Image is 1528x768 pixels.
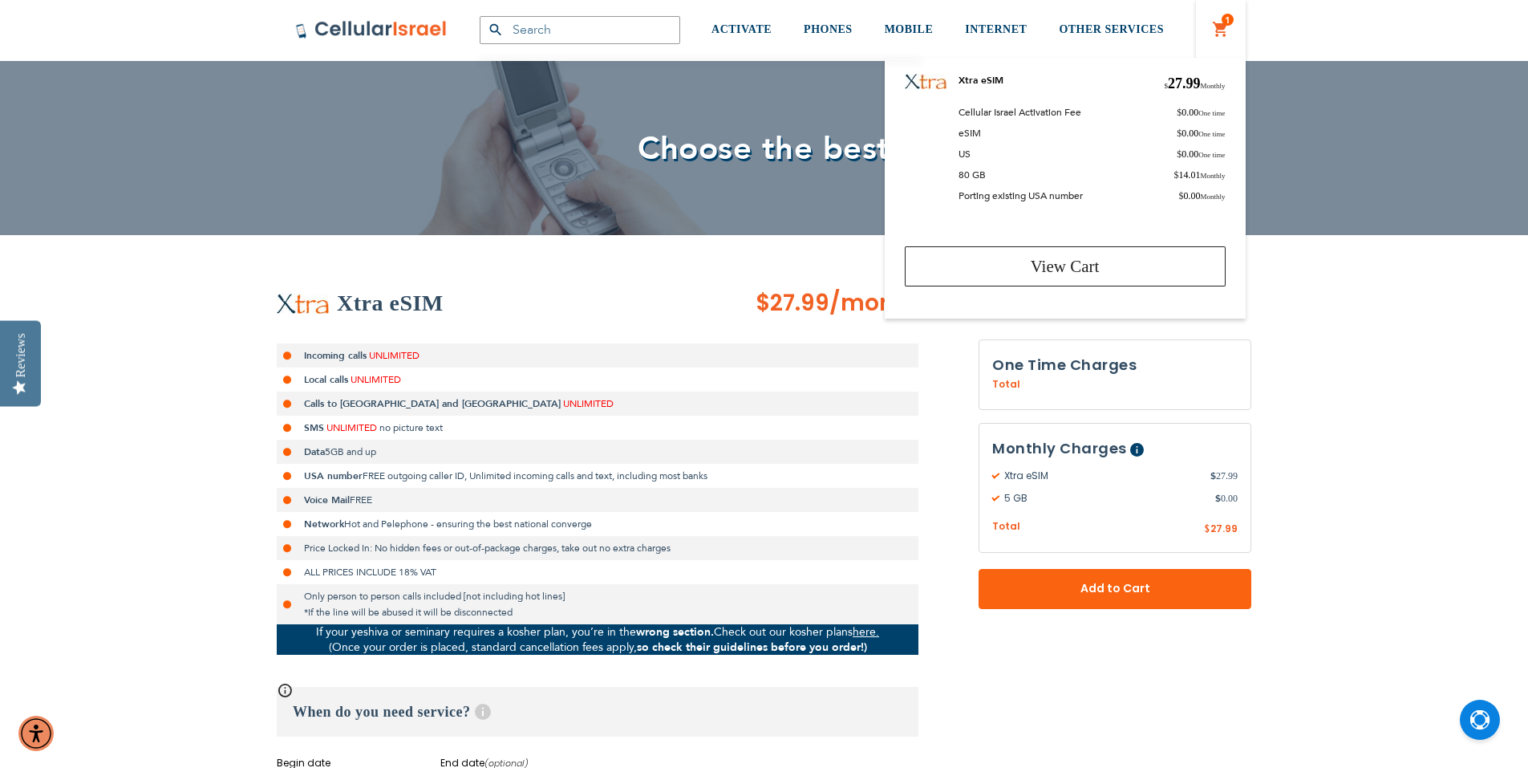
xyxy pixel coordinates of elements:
[1031,257,1100,276] span: View Cart
[959,74,1003,87] a: Xtra eSIM
[277,294,329,313] img: Xtra eSIM
[959,148,971,161] span: US
[1200,172,1225,180] span: Monthly
[277,687,918,737] h3: When do you need service?
[304,494,350,506] strong: Voice Mail
[992,438,1127,458] span: Monthly Charges
[1204,522,1210,537] span: $
[992,491,1215,506] span: 5 GB
[1225,14,1230,26] span: 1
[1177,107,1181,118] span: $
[885,23,934,35] span: MOBILE
[351,373,401,386] span: UNLIMITED
[853,624,879,640] a: here.
[1178,189,1225,202] span: 0.00
[905,74,946,89] img: Xtra eSIM
[304,397,561,410] strong: Calls to [GEOGRAPHIC_DATA] and [GEOGRAPHIC_DATA]
[1198,109,1225,117] span: One time
[992,469,1210,483] span: Xtra eSIM
[1210,469,1216,483] span: $
[1215,491,1221,506] span: $
[304,349,367,362] strong: Incoming calls
[637,640,867,655] strong: so check their guidelines before you order!)
[1200,193,1225,201] span: Monthly
[965,23,1027,35] span: INTERNET
[959,106,1081,119] span: Cellular Israel Activation Fee
[369,349,419,362] span: UNLIMITED
[363,469,707,482] span: FREE outgoing caller ID, Unlimited incoming calls and text, including most banks
[304,373,348,386] strong: Local calls
[1178,190,1183,201] span: $
[480,16,680,44] input: Search
[1173,169,1178,181] span: $
[959,169,986,181] span: 80 GB
[959,127,981,140] span: eSIM
[1164,82,1168,90] span: $
[277,440,918,464] li: 5GB and up
[1215,491,1238,506] span: 0.00
[1177,127,1225,140] span: 0.00
[992,353,1238,377] h3: One Time Charges
[379,421,443,434] span: no picture text
[636,624,714,640] strong: wrong section.
[1212,20,1230,39] a: 1
[1177,148,1181,160] span: $
[638,127,890,171] span: Choose the best
[304,445,325,458] strong: Data
[14,333,28,377] div: Reviews
[277,584,918,624] li: Only person to person calls included [not including hot lines] *If the line will be abused it wil...
[277,624,918,655] p: If your yeshiva or seminary requires a kosher plan, you’re in the Check out our kosher plans (Onc...
[1032,580,1198,597] span: Add to Cart
[344,518,592,530] span: Hot and Pelephone - ensuring the best national converge
[277,536,918,560] li: Price Locked In: No hidden fees or out-of-package charges, take out no extra charges
[1059,23,1164,35] span: OTHER SERVICES
[905,246,1226,286] a: View Cart
[563,397,614,410] span: UNLIMITED
[1200,82,1225,90] span: Monthly
[304,421,324,434] strong: SMS
[711,23,772,35] span: ACTIVATE
[829,287,918,319] span: /month
[804,23,853,35] span: PHONES
[304,469,363,482] strong: USA number
[337,287,444,319] h2: Xtra eSIM
[1198,151,1225,159] span: One time
[277,560,918,584] li: ALL PRICES INCLUDE 18% VAT
[1130,443,1144,457] span: Help
[1210,469,1238,483] span: 27.99
[1177,106,1225,119] span: 0.00
[756,287,829,319] span: $27.99
[295,20,448,39] img: Cellular Israel Logo
[992,519,1020,534] span: Total
[18,716,54,751] div: Accessibility Menu
[304,518,344,530] strong: Network
[979,569,1251,609] button: Add to Cart
[326,421,377,434] span: UNLIMITED
[350,494,372,506] span: FREE
[1177,148,1225,161] span: 0.00
[1177,128,1181,139] span: $
[1198,130,1225,138] span: One time
[1210,522,1238,535] span: 27.99
[1173,169,1225,181] span: 14.01
[475,704,491,720] span: Help
[992,377,1020,392] span: Total
[1164,74,1225,94] span: 27.99
[959,189,1083,202] span: Porting existing USA number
